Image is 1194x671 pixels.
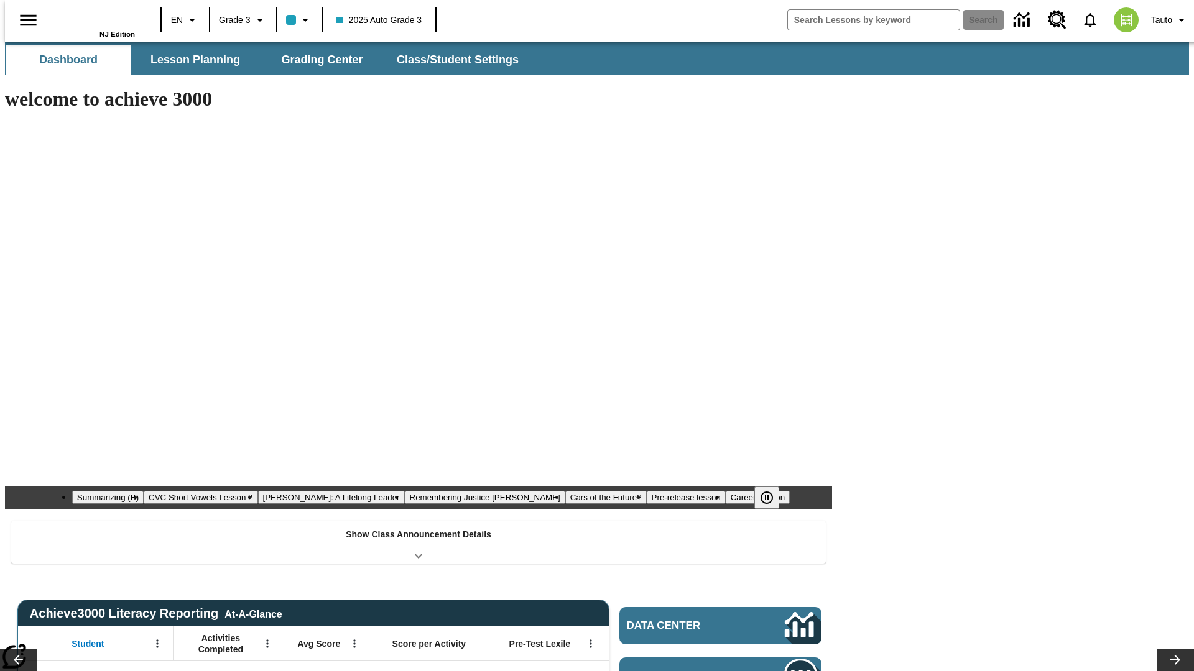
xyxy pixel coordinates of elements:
[99,30,135,38] span: NJ Edition
[144,491,257,504] button: Slide 2 CVC Short Vowels Lesson 2
[647,491,726,504] button: Slide 6 Pre-release lesson
[1106,4,1146,36] button: Select a new avatar
[346,528,491,541] p: Show Class Announcement Details
[5,88,832,111] h1: welcome to achieve 3000
[30,606,282,621] span: Achieve3000 Literacy Reporting
[405,491,565,504] button: Slide 4 Remembering Justice O'Connor
[1040,3,1074,37] a: Resource Center, Will open in new tab
[297,638,340,649] span: Avg Score
[171,14,183,27] span: EN
[581,634,600,653] button: Open Menu
[1146,9,1194,31] button: Profile/Settings
[1074,4,1106,36] a: Notifications
[72,638,104,649] span: Student
[5,42,1189,75] div: SubNavbar
[754,486,792,509] div: Pause
[392,638,466,649] span: Score per Activity
[219,14,251,27] span: Grade 3
[726,491,790,504] button: Slide 7 Career Lesson
[565,491,647,504] button: Slide 5 Cars of the Future?
[214,9,272,31] button: Grade: Grade 3, Select a grade
[1114,7,1139,32] img: avatar image
[397,53,519,67] span: Class/Student Settings
[345,634,364,653] button: Open Menu
[281,9,318,31] button: Class color is light blue. Change class color
[281,53,363,67] span: Grading Center
[54,6,135,30] a: Home
[6,45,131,75] button: Dashboard
[509,638,571,649] span: Pre-Test Lexile
[754,486,779,509] button: Pause
[150,53,240,67] span: Lesson Planning
[260,45,384,75] button: Grading Center
[180,632,262,655] span: Activities Completed
[224,606,282,620] div: At-A-Glance
[1151,14,1172,27] span: Tauto
[165,9,205,31] button: Language: EN, Select a language
[1006,3,1040,37] a: Data Center
[10,2,47,39] button: Open side menu
[258,634,277,653] button: Open Menu
[54,4,135,38] div: Home
[387,45,529,75] button: Class/Student Settings
[1157,649,1194,671] button: Lesson carousel, Next
[133,45,257,75] button: Lesson Planning
[148,634,167,653] button: Open Menu
[11,521,826,564] div: Show Class Announcement Details
[72,491,144,504] button: Slide 1 Summarizing (B)
[336,14,422,27] span: 2025 Auto Grade 3
[39,53,98,67] span: Dashboard
[5,45,530,75] div: SubNavbar
[788,10,960,30] input: search field
[627,619,743,632] span: Data Center
[258,491,405,504] button: Slide 3 Dianne Feinstein: A Lifelong Leader
[619,607,821,644] a: Data Center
